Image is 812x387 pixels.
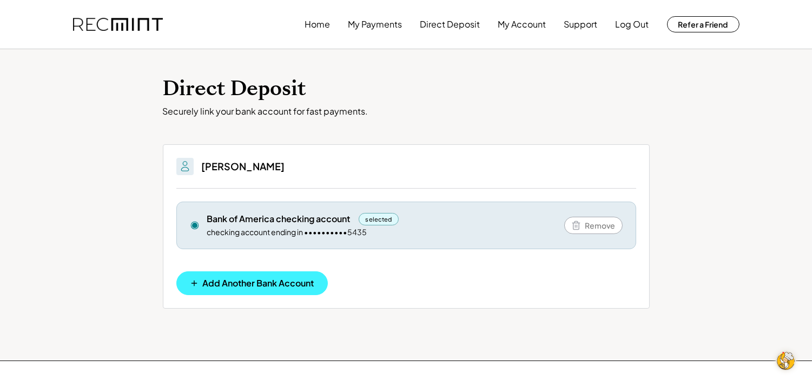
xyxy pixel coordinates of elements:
[305,14,331,35] button: Home
[359,213,399,225] div: selected
[163,76,650,102] h1: Direct Deposit
[348,14,402,35] button: My Payments
[585,222,616,229] span: Remove
[176,271,328,295] button: Add Another Bank Account
[564,217,623,234] button: Remove
[207,213,351,225] div: Bank of America checking account
[203,279,314,288] span: Add Another Bank Account
[202,160,285,172] h3: [PERSON_NAME]
[564,14,598,35] button: Support
[616,14,649,35] button: Log Out
[207,227,367,238] div: checking account ending in ••••••••••5435
[420,14,480,35] button: Direct Deposit
[73,18,163,31] img: recmint-logotype%403x.png
[498,14,546,35] button: My Account
[667,16,740,32] button: Refer a Friend
[163,106,650,117] div: Securely link your bank account for fast payments.
[179,160,192,173] img: People.svg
